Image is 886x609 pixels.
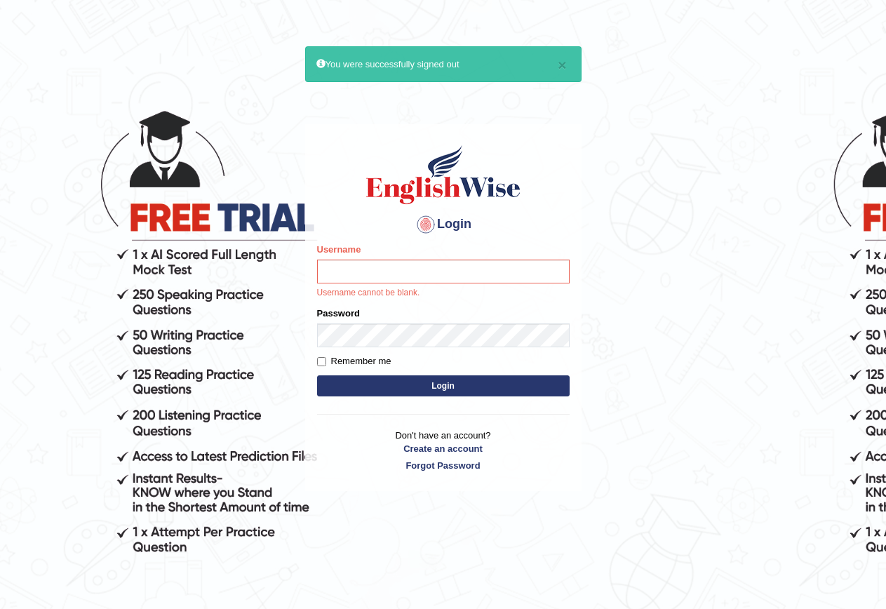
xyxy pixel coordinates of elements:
[317,375,570,396] button: Login
[317,459,570,472] a: Forgot Password
[317,429,570,472] p: Don't have an account?
[317,243,361,256] label: Username
[317,213,570,236] h4: Login
[317,442,570,455] a: Create an account
[305,46,582,82] div: You were successfully signed out
[317,307,360,320] label: Password
[317,357,326,366] input: Remember me
[363,143,523,206] img: Logo of English Wise sign in for intelligent practice with AI
[317,287,570,300] p: Username cannot be blank.
[317,354,391,368] label: Remember me
[558,58,566,72] button: ×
